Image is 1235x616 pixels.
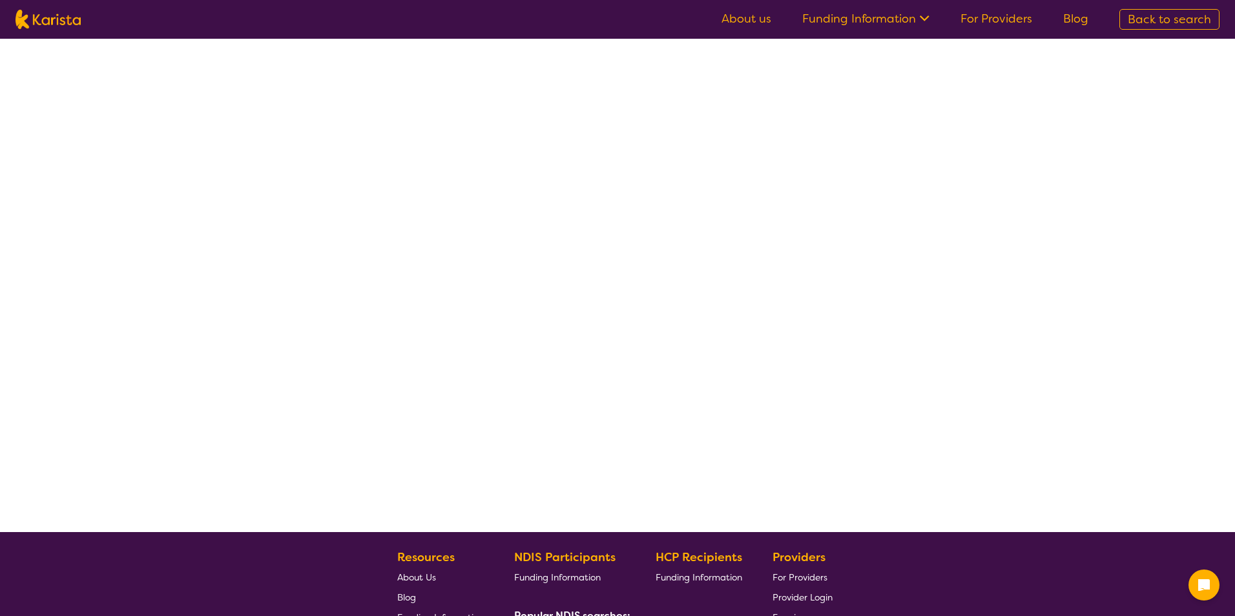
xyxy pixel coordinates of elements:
span: Provider Login [773,591,833,603]
b: Providers [773,549,825,565]
img: Karista logo [16,10,81,29]
a: About Us [397,567,484,587]
a: Blog [397,587,484,607]
b: HCP Recipients [656,549,742,565]
a: Provider Login [773,587,833,607]
span: Blog [397,591,416,603]
span: About Us [397,571,436,583]
a: For Providers [773,567,833,587]
b: NDIS Participants [514,549,616,565]
span: Funding Information [656,571,742,583]
a: About us [721,11,771,26]
a: For Providers [960,11,1032,26]
span: Back to search [1128,12,1211,27]
span: Funding Information [514,571,601,583]
a: Blog [1063,11,1088,26]
b: Resources [397,549,455,565]
a: Funding Information [802,11,929,26]
a: Funding Information [514,567,625,587]
a: Back to search [1119,9,1219,30]
span: For Providers [773,571,827,583]
a: Funding Information [656,567,742,587]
